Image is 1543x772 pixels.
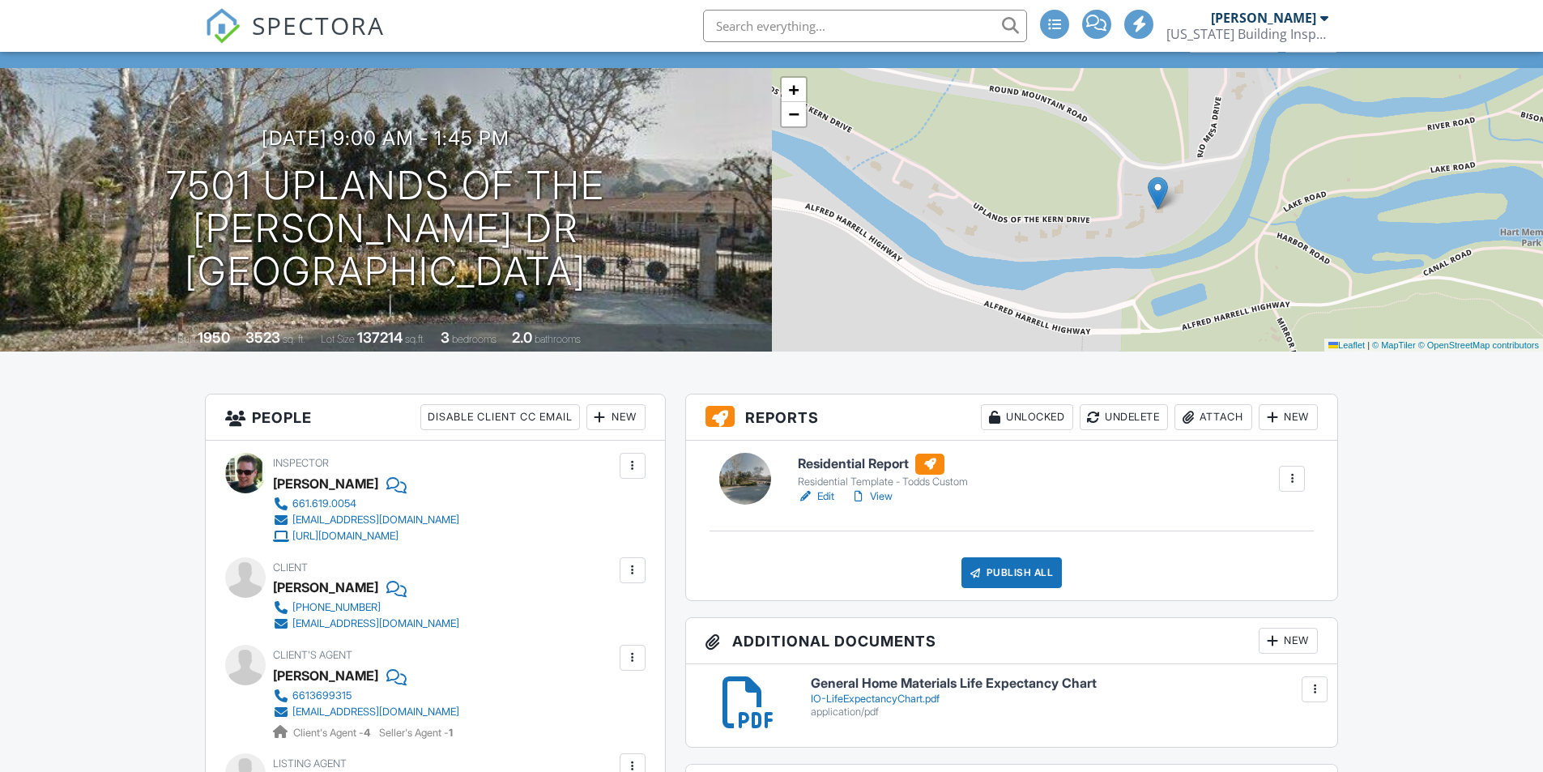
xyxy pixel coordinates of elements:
h6: Residential Report [798,454,968,475]
span: bathrooms [535,333,581,345]
div: Undelete [1080,404,1168,430]
a: © OpenStreetMap contributors [1418,340,1539,350]
div: California Building Inspectors (CBI) LLC [1166,26,1328,42]
span: Inspector [273,457,329,469]
span: SPECTORA [252,8,385,42]
a: [URL][DOMAIN_NAME] [273,528,459,544]
a: View [850,488,893,505]
a: [PHONE_NUMBER] [273,599,459,616]
img: The Best Home Inspection Software - Spectora [205,8,241,44]
div: IO-LifeExpectancyChart.pdf [811,693,1319,706]
a: Leaflet [1328,340,1365,350]
div: Publish All [961,557,1063,588]
div: 2.0 [512,329,532,346]
div: [EMAIL_ADDRESS][DOMAIN_NAME] [292,617,459,630]
div: 3 [441,329,450,346]
strong: 1 [449,727,453,739]
span: Seller's Agent - [379,727,453,739]
div: 3523 [245,329,280,346]
img: Marker [1148,177,1168,210]
div: Unlocked [981,404,1073,430]
a: General Home Materials Life Expectancy Chart IO-LifeExpectancyChart.pdf application/pdf [811,676,1319,718]
span: Client's Agent - [293,727,373,739]
div: Attach [1174,404,1252,430]
span: + [788,79,799,100]
span: Client's Agent [273,649,352,661]
a: 6613699315 [273,688,459,704]
a: Zoom out [782,102,806,126]
span: sq.ft. [405,333,425,345]
div: [PERSON_NAME] [1211,10,1316,26]
a: [PERSON_NAME] [273,663,378,688]
span: Client [273,561,308,574]
div: New [586,404,646,430]
div: New [1259,404,1318,430]
strong: 4 [364,727,370,739]
input: Search everything... [703,10,1027,42]
div: More [1285,30,1337,52]
span: bedrooms [452,333,497,345]
span: − [788,104,799,124]
div: 6613699315 [292,689,352,702]
div: [PERSON_NAME] [273,471,378,496]
h3: [DATE] 9:00 am - 1:45 pm [262,127,509,149]
div: New [1259,628,1318,654]
span: | [1367,340,1370,350]
a: [EMAIL_ADDRESS][DOMAIN_NAME] [273,704,459,720]
div: [PHONE_NUMBER] [292,601,381,614]
div: Residential Template - Todds Custom [798,476,968,488]
h6: General Home Materials Life Expectancy Chart [811,676,1319,691]
a: SPECTORA [205,22,385,56]
a: [EMAIL_ADDRESS][DOMAIN_NAME] [273,616,459,632]
div: [EMAIL_ADDRESS][DOMAIN_NAME] [292,514,459,527]
h1: 7501 Uplands of the [PERSON_NAME] Dr [GEOGRAPHIC_DATA] [26,164,746,292]
h3: Additional Documents [686,618,1338,664]
div: 137214 [357,329,403,346]
div: Client View [1189,30,1279,52]
div: application/pdf [811,706,1319,719]
span: sq. ft. [283,333,305,345]
a: Edit [798,488,834,505]
div: [EMAIL_ADDRESS][DOMAIN_NAME] [292,706,459,719]
h3: People [206,395,665,441]
span: Built [177,333,195,345]
span: Lot Size [321,333,355,345]
div: Disable Client CC Email [420,404,580,430]
a: © MapTiler [1372,340,1416,350]
div: 661.619.0054 [292,497,356,510]
div: [PERSON_NAME] [273,575,378,599]
a: Zoom in [782,78,806,102]
a: 661.619.0054 [273,496,459,512]
a: [EMAIL_ADDRESS][DOMAIN_NAME] [273,512,459,528]
div: [URL][DOMAIN_NAME] [292,530,399,543]
a: Residential Report Residential Template - Todds Custom [798,454,968,489]
span: Listing Agent [273,757,347,770]
div: 1950 [198,329,230,346]
h3: Reports [686,395,1338,441]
